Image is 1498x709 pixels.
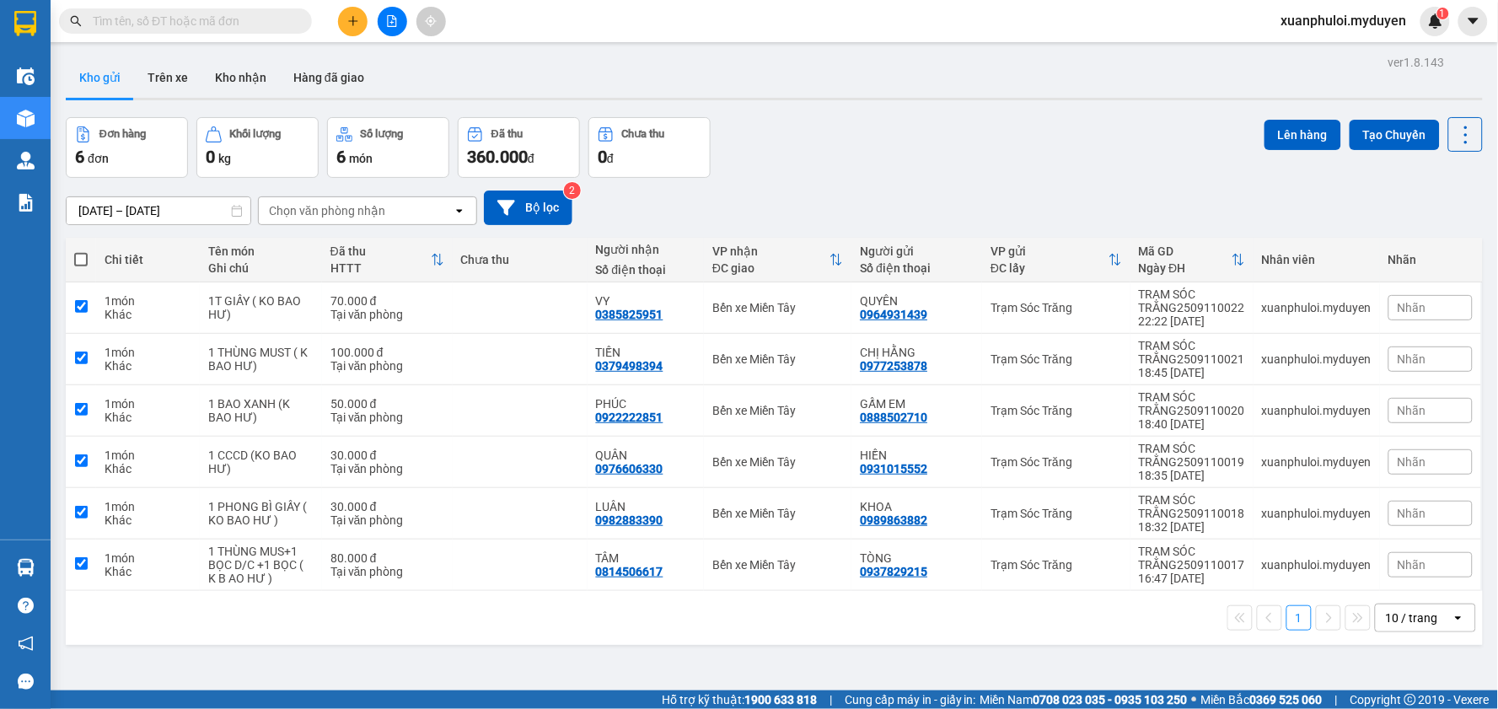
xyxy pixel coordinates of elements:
[134,57,201,98] button: Trên xe
[230,128,282,140] div: Khối lượng
[712,507,843,520] div: Bến xe Miền Tây
[330,346,444,359] div: 100.000 đ
[105,500,191,513] div: 1 món
[1201,690,1323,709] span: Miền Bắc
[327,117,449,178] button: Số lượng6món
[860,359,927,373] div: 0977253878
[378,7,407,36] button: file-add
[17,194,35,212] img: solution-icon
[596,448,695,462] div: QUÂN
[105,359,191,373] div: Khác
[208,244,314,258] div: Tên món
[1386,610,1438,626] div: 10 / trang
[330,551,444,565] div: 80.000 đ
[991,352,1121,366] div: Trạm Sóc Trăng
[1350,120,1440,150] button: Tạo Chuyến
[860,244,974,258] div: Người gửi
[105,397,191,411] div: 1 món
[93,12,292,30] input: Tìm tên, số ĐT hoặc mã đơn
[336,147,346,167] span: 6
[1452,611,1465,625] svg: open
[1139,314,1245,328] div: 22:22 [DATE]
[596,308,663,321] div: 0385825951
[105,551,191,565] div: 1 món
[830,690,832,709] span: |
[744,693,817,706] strong: 1900 633 818
[1034,693,1188,706] strong: 0708 023 035 - 0935 103 250
[860,261,974,275] div: Số điện thoại
[1139,442,1245,469] div: TRẠM SÓC TRĂNG2509110019
[845,690,976,709] span: Cung cấp máy in - giấy in:
[14,11,36,36] img: logo-vxr
[330,411,444,424] div: Tại văn phòng
[860,565,927,578] div: 0937829215
[269,202,385,219] div: Chọn văn phòng nhận
[458,117,580,178] button: Đã thu360.000đ
[105,294,191,308] div: 1 món
[196,117,319,178] button: Khối lượng0kg
[1139,572,1245,585] div: 16:47 [DATE]
[208,500,314,527] div: 1 PHONG BÌ GIẤY ( KO BAO HƯ )
[330,448,444,462] div: 30.000 đ
[1466,13,1481,29] span: caret-down
[105,346,191,359] div: 1 món
[596,565,663,578] div: 0814506617
[105,565,191,578] div: Khác
[991,404,1121,417] div: Trạm Sóc Trăng
[1262,301,1372,314] div: xuanphuloi.myduyen
[712,404,843,417] div: Bến xe Miền Tây
[1262,253,1372,266] div: Nhân viên
[18,674,34,690] span: message
[280,57,378,98] button: Hàng đã giao
[1458,7,1488,36] button: caret-down
[416,7,446,36] button: aim
[349,152,373,165] span: món
[860,462,927,475] div: 0931015552
[860,448,974,462] div: HIỀN
[1437,8,1449,19] sup: 1
[208,397,314,424] div: 1 BAO XANH (K BAO HƯ)
[712,244,830,258] div: VP nhận
[1262,558,1372,572] div: xuanphuloi.myduyen
[330,500,444,513] div: 30.000 đ
[105,308,191,321] div: Khác
[712,352,843,366] div: Bến xe Miền Tây
[461,253,579,266] div: Chưa thu
[105,253,191,266] div: Chi tiết
[361,128,404,140] div: Số lượng
[704,238,851,282] th: Toggle SortBy
[1398,404,1426,417] span: Nhãn
[1262,455,1372,469] div: xuanphuloi.myduyen
[330,294,444,308] div: 70.000 đ
[712,261,830,275] div: ĐC giao
[70,15,82,27] span: search
[1388,253,1473,266] div: Nhãn
[467,147,528,167] span: 360.000
[860,500,974,513] div: KHOA
[596,243,695,256] div: Người nhận
[1262,352,1372,366] div: xuanphuloi.myduyen
[528,152,534,165] span: đ
[596,551,695,565] div: TÂM
[347,15,359,27] span: plus
[18,636,34,652] span: notification
[1404,694,1416,706] span: copyright
[1250,693,1323,706] strong: 0369 525 060
[1139,366,1245,379] div: 18:45 [DATE]
[860,513,927,527] div: 0989863882
[712,455,843,469] div: Bến xe Miền Tây
[386,15,398,27] span: file-add
[596,294,695,308] div: VY
[105,513,191,527] div: Khác
[1139,244,1232,258] div: Mã GD
[1268,10,1420,31] span: xuanphuloi.myduyen
[1335,690,1338,709] span: |
[1398,301,1426,314] span: Nhãn
[1139,545,1245,572] div: TRẠM SÓC TRĂNG2509110017
[1264,120,1341,150] button: Lên hàng
[66,117,188,178] button: Đơn hàng6đơn
[991,558,1121,572] div: Trạm Sóc Trăng
[330,244,431,258] div: Đã thu
[1398,558,1426,572] span: Nhãn
[1428,13,1443,29] img: icon-new-feature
